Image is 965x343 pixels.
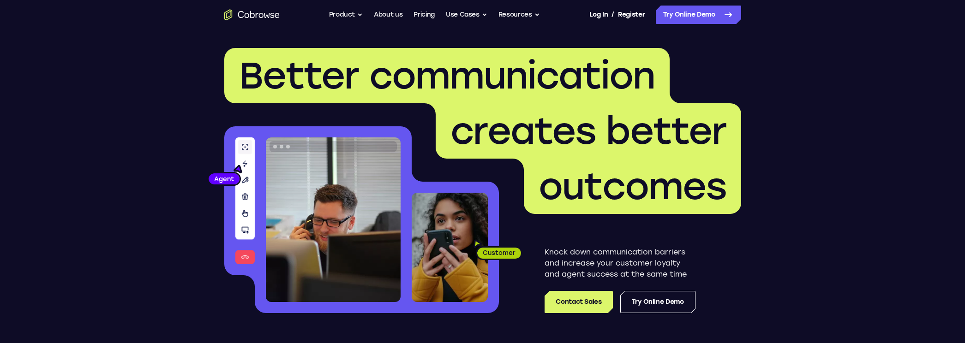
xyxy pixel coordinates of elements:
span: outcomes [539,164,726,208]
a: Pricing [414,6,435,24]
a: Contact Sales [545,291,612,313]
span: Better communication [239,53,655,98]
span: / [611,9,614,20]
img: A customer holding their phone [412,193,488,302]
a: Register [618,6,645,24]
a: Try Online Demo [620,291,695,313]
a: Try Online Demo [656,6,741,24]
button: Use Cases [446,6,487,24]
p: Knock down communication barriers and increase your customer loyalty and agent success at the sam... [545,247,695,280]
a: Log In [589,6,608,24]
a: About us [374,6,402,24]
span: creates better [450,109,726,153]
img: A customer support agent talking on the phone [266,137,401,302]
button: Resources [498,6,540,24]
button: Product [329,6,363,24]
a: Go to the home page [224,9,280,20]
